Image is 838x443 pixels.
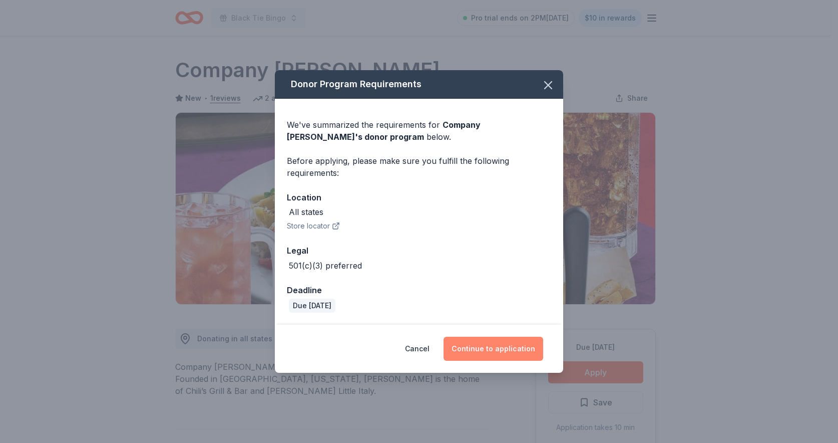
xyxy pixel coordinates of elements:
[287,220,340,232] button: Store locator
[287,155,551,179] div: Before applying, please make sure you fulfill the following requirements:
[289,206,323,218] div: All states
[287,284,551,297] div: Deadline
[444,337,543,361] button: Continue to application
[287,119,551,143] div: We've summarized the requirements for below.
[287,191,551,204] div: Location
[287,244,551,257] div: Legal
[405,337,430,361] button: Cancel
[289,299,335,313] div: Due [DATE]
[289,260,362,272] div: 501(c)(3) preferred
[275,70,563,99] div: Donor Program Requirements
